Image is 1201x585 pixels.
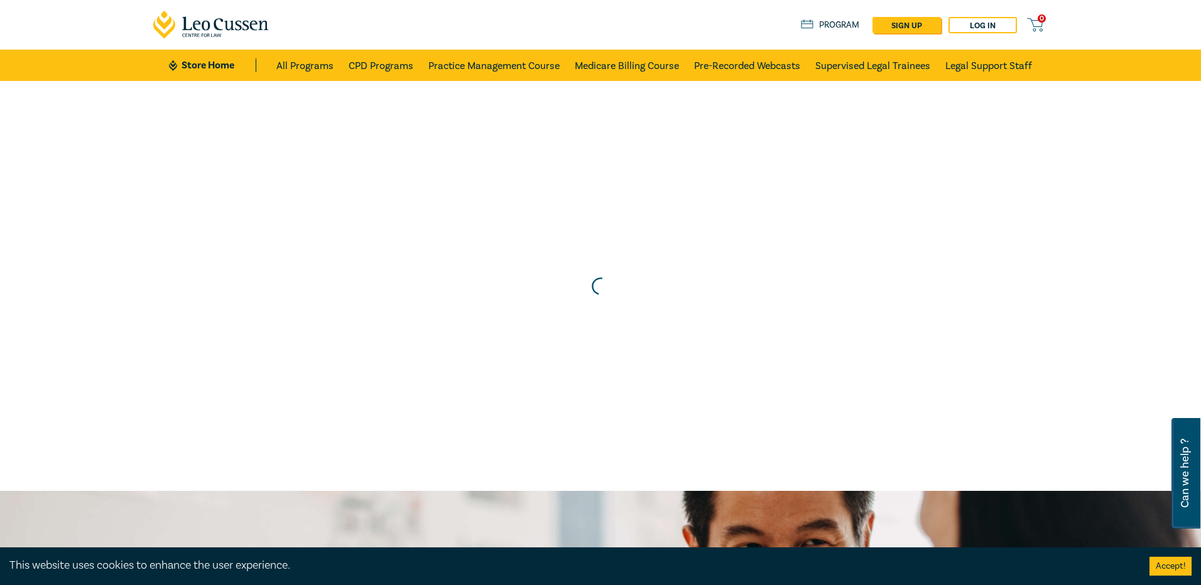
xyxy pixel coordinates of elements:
[801,18,859,32] a: Program
[948,17,1017,33] a: Log in
[1149,557,1192,576] button: Accept cookies
[815,50,930,81] a: Supervised Legal Trainees
[872,17,941,33] a: sign up
[169,58,256,72] a: Store Home
[276,50,334,81] a: All Programs
[694,50,800,81] a: Pre-Recorded Webcasts
[9,557,1131,574] div: This website uses cookies to enhance the user experience.
[1179,426,1191,521] span: Can we help ?
[428,50,560,81] a: Practice Management Course
[349,50,413,81] a: CPD Programs
[1038,14,1046,23] span: 0
[945,50,1032,81] a: Legal Support Staff
[575,50,679,81] a: Medicare Billing Course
